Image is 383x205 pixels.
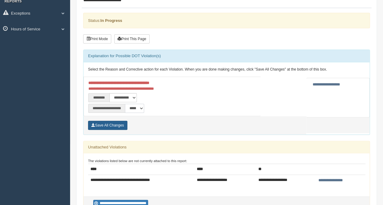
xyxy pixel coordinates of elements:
[83,34,111,43] button: Print Mode
[83,62,370,77] div: Select the Reason and Corrective action for each Violation. When you are done making changes, cli...
[83,13,370,28] div: Status:
[83,141,370,153] div: Unattached Violations
[88,121,127,130] button: Save
[114,34,150,43] button: Print This Page
[83,50,370,62] div: Explanation for Possible DOT Violation(s)
[88,159,187,163] small: The violations listed below are not currently attached to this report:
[100,18,122,23] strong: In Progress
